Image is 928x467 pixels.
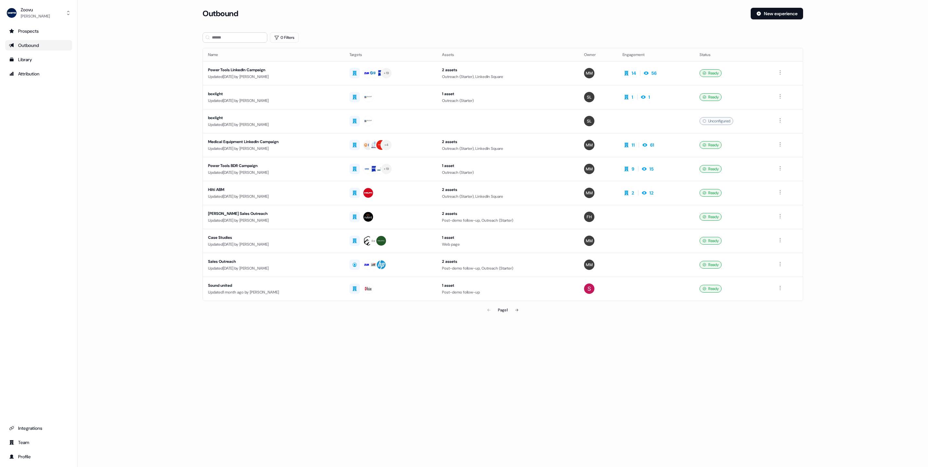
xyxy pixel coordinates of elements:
[650,142,654,148] div: 61
[208,193,339,200] div: Updated [DATE] by [PERSON_NAME]
[442,139,574,145] div: 2 assets
[632,142,635,148] div: 11
[700,213,722,221] div: Ready
[208,145,339,152] div: Updated [DATE] by [PERSON_NAME]
[442,282,574,289] div: 1 asset
[208,91,339,97] div: boxlight
[208,139,339,145] div: Medical Equipment LinkedIn Campaign
[5,5,72,21] button: Zoovu[PERSON_NAME]
[5,40,72,50] a: Go to outbound experience
[203,48,344,61] th: Name
[751,8,803,19] button: New experience
[208,282,339,289] div: Sound united
[694,48,771,61] th: Status
[442,265,574,272] div: Post-demo follow-up, Outreach (Starter)
[442,91,574,97] div: 1 asset
[442,67,574,73] div: 2 assets
[700,285,722,293] div: Ready
[632,94,633,100] div: 1
[442,169,574,176] div: Outreach (Starter)
[584,284,594,294] img: Sandy
[208,210,339,217] div: [PERSON_NAME] Sales Outreach
[700,189,722,197] div: Ready
[21,13,50,19] div: [PERSON_NAME]
[208,169,339,176] div: Updated [DATE] by [PERSON_NAME]
[651,70,657,76] div: 56
[632,190,634,196] div: 2
[442,145,574,152] div: Outreach (Starter), LinkedIn Square
[442,210,574,217] div: 2 assets
[208,217,339,224] div: Updated [DATE] by [PERSON_NAME]
[208,73,339,80] div: Updated [DATE] by [PERSON_NAME]
[442,162,574,169] div: 1 asset
[208,289,339,295] div: Updated 1 month ago by [PERSON_NAME]
[700,261,722,269] div: Ready
[584,140,594,150] img: Morgan
[648,94,650,100] div: 1
[208,115,339,121] div: boxlight
[384,142,389,148] div: + 4
[442,258,574,265] div: 2 assets
[700,237,722,245] div: Ready
[632,70,636,76] div: 14
[208,67,339,73] div: Power Tools LinkedIn Campaign
[344,48,437,61] th: Targets
[700,141,722,149] div: Ready
[5,451,72,462] a: Go to profile
[270,32,299,43] button: 0 Filters
[384,70,389,76] div: + 19
[9,453,68,460] div: Profile
[442,241,574,248] div: Web page
[9,28,68,34] div: Prospects
[203,9,238,18] h3: Outbound
[584,260,594,270] img: Morgan
[5,423,72,433] a: Go to integrations
[700,93,722,101] div: Ready
[208,234,339,241] div: Case Studies
[21,6,50,13] div: Zoovu
[9,439,68,446] div: Team
[584,92,594,102] img: Spencer
[208,265,339,272] div: Updated [DATE] by [PERSON_NAME]
[649,166,654,172] div: 15
[5,69,72,79] a: Go to attribution
[579,48,617,61] th: Owner
[5,437,72,448] a: Go to team
[208,97,339,104] div: Updated [DATE] by [PERSON_NAME]
[700,69,722,77] div: Ready
[5,26,72,36] a: Go to prospects
[584,116,594,126] img: Spencer
[617,48,695,61] th: Engagement
[584,236,594,246] img: Morgan
[9,425,68,431] div: Integrations
[632,166,634,172] div: 9
[437,48,579,61] th: Assets
[9,71,68,77] div: Attribution
[442,234,574,241] div: 1 asset
[5,54,72,65] a: Go to templates
[442,97,574,104] div: Outreach (Starter)
[208,258,339,265] div: Sales Outreach
[9,56,68,63] div: Library
[9,42,68,49] div: Outbound
[498,307,508,313] div: Page 1
[384,166,389,172] div: + 19
[208,186,339,193] div: Hilti ABM
[700,117,733,125] div: Unconfigured
[700,165,722,173] div: Ready
[208,121,339,128] div: Updated [DATE] by [PERSON_NAME]
[442,73,574,80] div: Outreach (Starter), LinkedIn Square
[442,289,574,295] div: Post-demo follow-up
[442,217,574,224] div: Post-demo follow-up, Outreach (Starter)
[208,162,339,169] div: Power Tools BDR Campaign
[649,190,654,196] div: 12
[584,164,594,174] img: Morgan
[584,188,594,198] img: Morgan
[442,186,574,193] div: 2 assets
[442,193,574,200] div: Outreach (Starter), LinkedIn Square
[584,212,594,222] img: Freddie
[208,241,339,248] div: Updated [DATE] by [PERSON_NAME]
[584,68,594,78] img: Morgan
